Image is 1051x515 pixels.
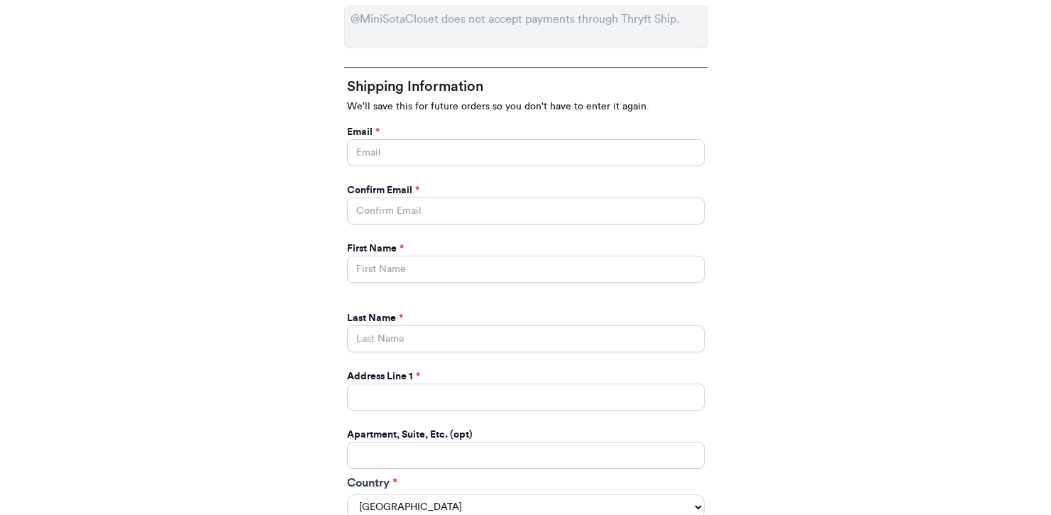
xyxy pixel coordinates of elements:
[347,311,403,325] label: Last Name
[347,77,705,97] h2: Shipping Information
[347,183,419,197] label: Confirm Email
[347,325,705,352] input: Last Name
[347,99,705,114] p: We'll save this for future orders so you don't have to enter it again.
[347,197,705,224] input: Confirm Email
[347,369,420,384] label: Address Line 1
[347,256,705,283] input: First Name
[347,475,705,492] label: Country
[347,242,404,256] label: First Name
[347,139,705,166] input: Email
[347,428,473,442] label: Apartment, Suite, Etc. (opt)
[347,125,380,139] label: Email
